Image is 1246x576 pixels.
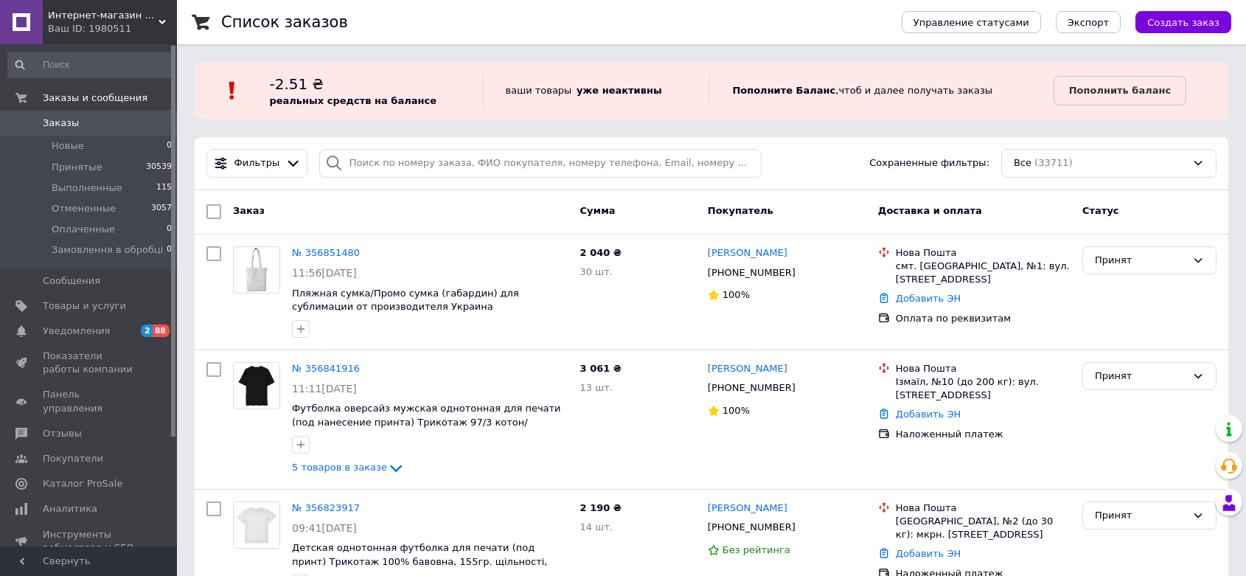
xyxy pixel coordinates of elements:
div: Принят [1095,369,1186,384]
span: Заказ [233,205,265,216]
b: реальных средств на балансе [269,95,436,106]
span: Без рейтинга [723,544,790,555]
span: 3 061 ₴ [580,363,622,374]
span: 0 [167,223,172,236]
span: Уведомления [43,325,110,338]
span: Оплаченные [52,223,115,236]
input: Поиск по номеру заказа, ФИО покупателя, номеру телефона, Email, номеру накладной [319,149,762,178]
b: уже неактивны [577,85,662,96]
div: , чтоб и далее получать заказы [709,74,1053,108]
div: Оплата по реквизитам [896,312,1071,325]
span: Принятые [52,161,102,174]
span: 13 шт. [580,382,613,393]
div: Нова Пошта [896,246,1071,260]
span: Заказы [43,117,79,130]
span: 30 шт. [580,266,613,277]
a: [PERSON_NAME] [708,362,787,376]
span: (33711) [1034,157,1073,168]
div: ваши товары [483,74,710,108]
span: Панель управления [43,388,136,414]
span: Интернет-магазин "СДВУ" "Сублимация для Вас-Украина " [48,9,159,22]
img: :exclamation: [221,80,243,102]
span: 11:11[DATE] [292,383,357,395]
span: Сообщения [43,274,100,288]
span: Новые [52,139,84,153]
div: Ваш ID: 1980511 [48,22,177,35]
a: Добавить ЭН [896,293,961,304]
button: Экспорт [1056,11,1121,33]
span: 2 [141,325,153,337]
span: Фильтры [234,156,280,170]
a: 5 товаров в заказе [292,462,405,473]
a: Добавить ЭН [896,548,961,559]
div: Принят [1095,253,1186,268]
div: [GEOGRAPHIC_DATA], №2 (до 30 кг): мкрн. [STREET_ADDRESS] [896,515,1071,541]
span: 88 [153,325,170,337]
a: [PERSON_NAME] [708,246,787,260]
span: 5 товаров в заказе [292,462,387,473]
div: Ізмаїл, №10 (до 200 кг): вул. [STREET_ADDRESS] [896,375,1071,402]
span: 3057 [151,202,172,215]
a: Футболка оверсайз мужская однотонная для печати (под нанесение принта) Трикотаж 97/3 котон/еласта... [292,403,561,441]
a: Добавить ЭН [896,409,961,420]
span: Покупатели [43,452,103,465]
div: Нова Пошта [896,362,1071,375]
a: Пляжная сумка/Промо сумка (габардин) для сублимации от производителя Украина [292,288,519,313]
span: Инструменты вебмастера и SEO [43,528,136,555]
span: 09:41[DATE] [292,522,357,534]
span: Аналитика [43,502,97,516]
div: [PHONE_NUMBER] [705,518,798,537]
span: -2.51 ₴ [269,75,324,93]
a: Пополнить баланс [1054,76,1186,105]
div: Наложенный платеж [896,428,1071,441]
span: Статус [1082,205,1119,216]
span: Выполненные [52,181,122,195]
span: 100% [723,405,750,416]
img: Фото товару [234,502,279,548]
a: Создать заказ [1121,16,1231,27]
span: Доставка и оплата [878,205,982,216]
span: Отзывы [43,427,82,440]
span: Показатели работы компании [43,350,136,376]
b: Пополните Баланс [732,85,835,96]
a: № 356851480 [292,247,360,258]
button: Создать заказ [1135,11,1231,33]
span: 100% [723,289,750,300]
span: 115 [156,181,172,195]
div: смт. [GEOGRAPHIC_DATA], №1: вул. [STREET_ADDRESS] [896,260,1071,286]
a: Фото товару [233,362,280,409]
h1: Список заказов [221,13,348,31]
b: Пополнить баланс [1069,85,1171,96]
img: Фото товару [234,363,279,409]
span: Управление статусами [913,17,1029,28]
span: 2 190 ₴ [580,502,622,513]
div: [PHONE_NUMBER] [705,263,798,282]
span: Каталог ProSale [43,477,122,490]
span: Покупатель [708,205,773,216]
button: Управление статусами [902,11,1041,33]
img: Фото товару [243,247,270,293]
span: Сумма [580,205,616,216]
a: [PERSON_NAME] [708,502,787,516]
span: Экспорт [1068,17,1109,28]
span: 0 [167,243,172,257]
span: Замовлення в обробці [52,243,163,257]
span: Создать заказ [1147,17,1219,28]
span: Заказы и сообщения [43,91,147,105]
a: Фото товару [233,246,280,294]
span: Все [1014,156,1031,170]
a: № 356841916 [292,363,360,374]
span: Отмененные [52,202,116,215]
span: Товары и услуги [43,299,126,313]
a: Фото товару [233,502,280,549]
span: 11:56[DATE] [292,267,357,279]
input: Поиск [7,52,173,78]
span: 0 [167,139,172,153]
span: 2 040 ₴ [580,247,622,258]
span: 14 шт. [580,521,613,532]
span: Сохраненные фильтры: [869,156,989,170]
div: Нова Пошта [896,502,1071,515]
div: [PHONE_NUMBER] [705,378,798,398]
